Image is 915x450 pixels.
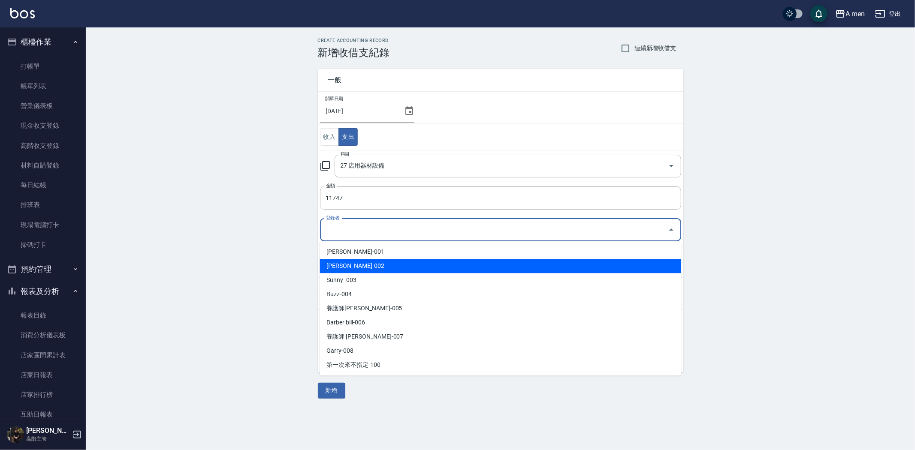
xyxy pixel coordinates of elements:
[846,9,865,19] div: A men
[3,175,82,195] a: 每日結帳
[872,6,905,22] button: 登出
[3,345,82,365] a: 店家區間累計表
[26,435,70,443] p: 高階主管
[318,47,390,59] h3: 新增收借支紀錄
[318,383,345,399] button: 新增
[3,215,82,235] a: 現場電腦打卡
[320,315,681,330] li: Barber bill-006
[3,306,82,325] a: 報表目錄
[320,344,681,358] li: Garry-008
[810,5,827,22] button: save
[3,156,82,175] a: 材料自購登錄
[320,301,681,315] li: 養護師[PERSON_NAME]-005
[3,385,82,405] a: 店家排行榜
[325,96,343,102] label: 開單日期
[3,96,82,116] a: 營業儀表板
[320,358,681,372] li: 第一次來不指定-100
[328,76,673,84] span: 一般
[10,8,35,18] img: Logo
[832,5,868,23] button: A men
[664,159,678,173] button: Open
[3,136,82,156] a: 高階收支登錄
[3,235,82,255] a: 掃碼打卡
[3,76,82,96] a: 帳單列表
[3,57,82,76] a: 打帳單
[26,426,70,435] h5: [PERSON_NAME]
[320,273,681,287] li: Sunny -003
[320,128,339,146] button: left aligned
[320,128,358,146] div: text alignment
[7,426,24,443] img: Person
[3,258,82,280] button: 預約管理
[320,330,681,344] li: 養護師 [PERSON_NAME]-007
[3,365,82,385] a: 店家日報表
[3,31,82,53] button: 櫃檯作業
[3,405,82,424] a: 互助日報表
[3,280,82,303] button: 報表及分析
[320,287,681,301] li: Buzz-004
[338,128,358,146] button: centered
[320,259,681,273] li: [PERSON_NAME]-002
[664,223,678,237] button: Close
[341,151,350,157] label: 科目
[3,116,82,135] a: 現金收支登錄
[634,44,676,53] span: 連續新增收借支
[3,325,82,345] a: 消費分析儀表板
[320,245,681,259] li: [PERSON_NAME]-001
[326,183,335,189] label: 金額
[3,195,82,215] a: 排班表
[326,215,339,221] label: 登錄者
[318,38,390,43] h2: CREATE ACCOUNTING RECORD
